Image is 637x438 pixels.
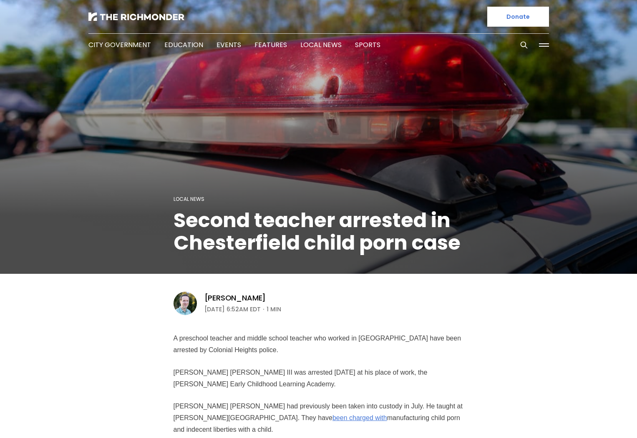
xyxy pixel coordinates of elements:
[254,40,287,50] a: Features
[567,397,637,438] iframe: portal-trigger
[174,292,197,315] img: Michael Phillips
[88,13,184,21] img: The Richmonder
[204,293,266,303] a: [PERSON_NAME]
[204,304,261,314] time: [DATE] 6:52AM EDT
[300,40,342,50] a: Local News
[267,304,281,314] span: 1 min
[88,40,151,50] a: City Government
[487,7,549,27] a: Donate
[518,39,530,51] button: Search this site
[174,400,464,435] p: [PERSON_NAME] [PERSON_NAME] had previously been taken into custody in July. He taught at [PERSON_...
[174,333,464,356] p: A preschool teacher and middle school teacher who worked in [GEOGRAPHIC_DATA] have been arrested ...
[164,40,203,50] a: Education
[332,414,387,421] a: been charged with
[174,195,204,203] a: Local News
[217,40,241,50] a: Events
[355,40,380,50] a: Sports
[174,367,464,390] p: [PERSON_NAME] [PERSON_NAME] III was arrested [DATE] at his place of work, the [PERSON_NAME] Early...
[174,209,464,254] h1: Second teacher arrested in Chesterfield child porn case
